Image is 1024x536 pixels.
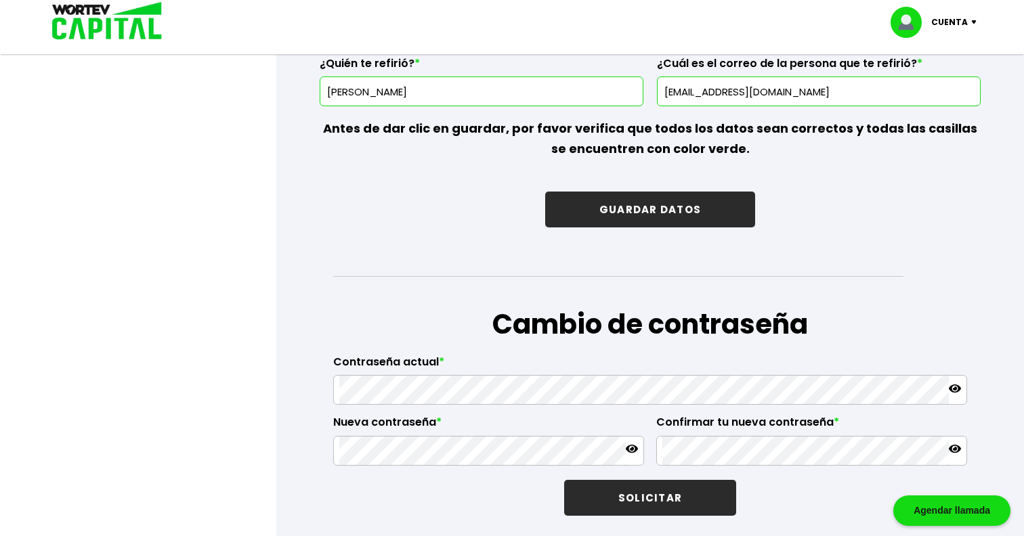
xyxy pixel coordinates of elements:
div: Agendar llamada [893,495,1010,526]
h1: Cambio de contraseña [333,304,967,344]
button: SOLICITAR [564,480,736,516]
input: Nombre [326,77,637,106]
label: Confirmar tu nueva contraseña [656,416,967,436]
label: ¿Quién te refirió? [320,57,643,77]
label: Contraseña actual [333,355,967,376]
label: ¿Cuál es el correo de la persona que te refirió? [657,57,981,77]
img: icon-down [968,20,986,24]
b: Antes de dar clic en guardar, por favor verifica que todos los datos sean correctos y todas las c... [323,120,977,157]
label: Nueva contraseña [333,416,644,436]
input: inversionista@gmail.com [663,77,975,106]
img: profile-image [891,7,931,38]
p: Cuenta [931,12,968,32]
button: GUARDAR DATOS [545,192,755,227]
